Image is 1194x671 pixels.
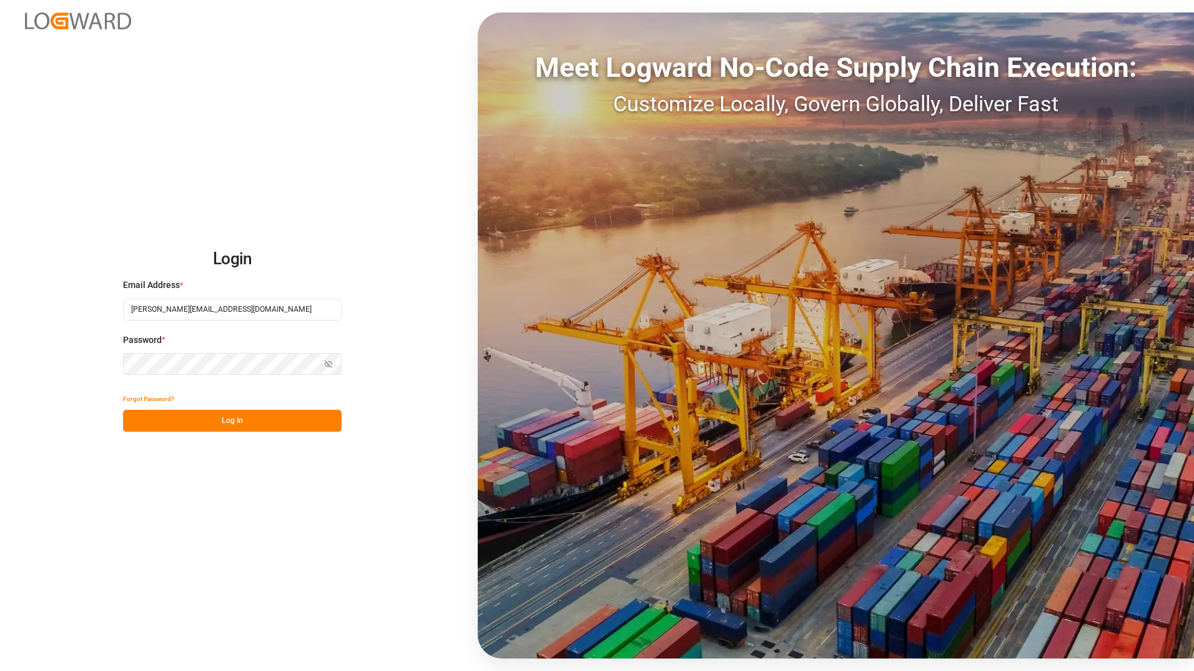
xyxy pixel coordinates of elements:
[478,47,1194,88] div: Meet Logward No-Code Supply Chain Execution:
[123,239,342,279] h2: Login
[123,334,162,347] span: Password
[123,299,342,321] input: Enter your email
[478,88,1194,120] div: Customize Locally, Govern Globally, Deliver Fast
[25,12,131,29] img: Logward_new_orange.png
[123,388,174,410] button: Forgot Password?
[123,410,342,432] button: Log In
[123,279,180,292] span: Email Address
